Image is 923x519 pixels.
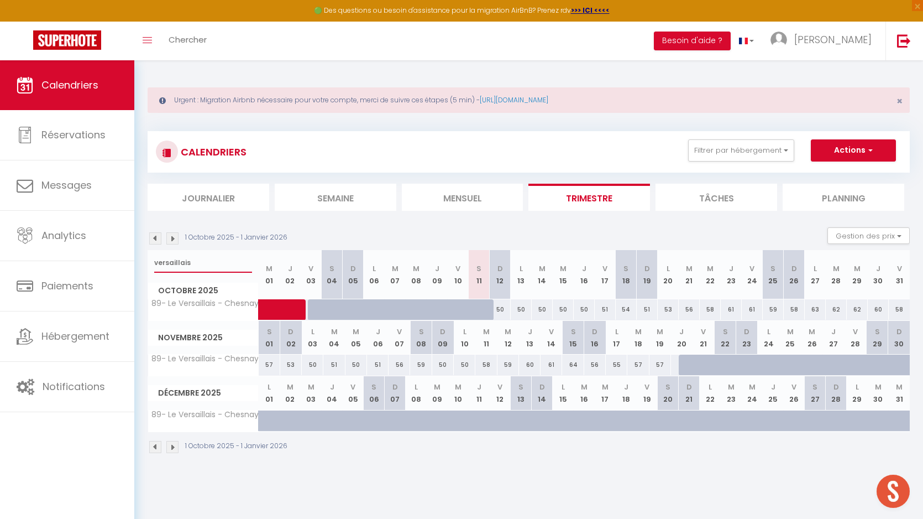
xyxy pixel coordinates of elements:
abbr: M [896,382,903,392]
th: 27 [823,321,845,355]
th: 01 [259,376,280,410]
div: 58 [889,299,910,320]
abbr: S [665,382,670,392]
abbr: L [814,263,817,274]
a: Chercher [160,22,215,60]
th: 21 [679,250,700,299]
span: 89- Le Versaillais - Chesnay [150,411,259,419]
th: 01 [259,321,280,355]
th: 26 [784,250,805,299]
abbr: M [308,382,314,392]
abbr: S [875,326,880,337]
span: Décembre 2025 [148,385,258,401]
abbr: M [455,382,461,392]
div: 53 [280,355,302,375]
th: 02 [280,321,302,355]
th: 29 [847,250,868,299]
span: Novembre 2025 [148,330,258,346]
button: Besoin d'aide ? [654,32,731,50]
th: 14 [532,376,553,410]
th: 23 [721,250,742,299]
th: 23 [736,321,758,355]
span: Hébergement [41,329,109,343]
th: 20 [671,321,693,355]
abbr: S [329,263,334,274]
abbr: V [350,382,355,392]
th: 07 [385,250,406,299]
abbr: J [528,326,532,337]
th: 19 [637,376,658,410]
abbr: J [376,326,380,337]
abbr: D [440,326,445,337]
th: 19 [649,321,671,355]
div: 51 [637,299,658,320]
th: 12 [490,250,511,299]
abbr: V [549,326,554,337]
img: Super Booking [33,30,101,50]
th: 03 [301,376,322,410]
th: 24 [758,321,779,355]
abbr: L [463,326,466,337]
th: 20 [658,376,679,410]
abbr: M [657,326,663,337]
div: 62 [847,299,868,320]
th: 21 [693,321,714,355]
th: 25 [779,321,801,355]
abbr: L [268,382,271,392]
th: 05 [345,321,367,355]
abbr: S [518,382,523,392]
abbr: J [435,263,439,274]
div: Urgent : Migration Airbnb nécessaire pour votre compte, merci de suivre ces étapes (5 min) - [148,87,910,113]
th: 10 [448,250,469,299]
div: 59 [763,299,784,320]
th: 17 [606,321,627,355]
th: 28 [826,376,847,410]
abbr: M [353,326,359,337]
a: >>> ICI <<<< [571,6,610,15]
th: 08 [410,321,432,355]
abbr: M [539,263,546,274]
abbr: L [856,382,859,392]
abbr: J [477,382,481,392]
abbr: V [455,263,460,274]
th: 05 [343,250,364,299]
abbr: D [592,326,597,337]
abbr: J [330,382,334,392]
th: 25 [763,376,784,410]
abbr: M [602,382,609,392]
div: 58 [475,355,497,375]
abbr: J [729,263,733,274]
div: 56 [389,355,410,375]
th: 13 [511,376,532,410]
div: Ouvrir le chat [877,475,910,508]
th: 14 [541,321,562,355]
th: 03 [302,321,323,355]
abbr: M [707,263,714,274]
abbr: S [812,382,817,392]
th: 05 [343,376,364,410]
abbr: S [419,326,424,337]
abbr: V [308,263,313,274]
div: 51 [367,355,389,375]
div: 50 [511,299,532,320]
th: 03 [301,250,322,299]
div: 50 [574,299,595,320]
abbr: J [876,263,880,274]
abbr: D [288,326,293,337]
div: 59 [497,355,519,375]
abbr: D [644,263,650,274]
th: 27 [805,250,826,299]
abbr: S [723,326,728,337]
div: 61 [742,299,763,320]
div: 61 [721,299,742,320]
abbr: L [615,326,618,337]
abbr: L [311,326,314,337]
abbr: V [853,326,858,337]
div: 57 [259,355,280,375]
th: 04 [323,321,345,355]
th: 08 [406,376,427,410]
button: Actions [811,139,896,162]
abbr: V [397,326,402,337]
th: 09 [427,250,448,299]
abbr: V [897,263,902,274]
